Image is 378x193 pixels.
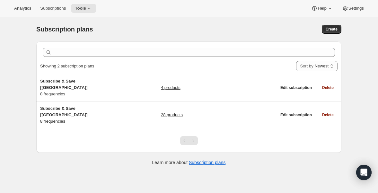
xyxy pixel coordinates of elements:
[40,105,120,125] div: 8 frequencies
[338,4,368,13] button: Settings
[40,79,88,90] span: Subscribe & Save [[GEOGRAPHIC_DATA]]
[318,6,326,11] span: Help
[280,85,312,90] span: Edit subscription
[40,6,66,11] span: Subscriptions
[40,78,120,97] div: 8 frequencies
[277,83,316,92] button: Edit subscription
[189,160,225,165] a: Subscription plans
[10,4,35,13] button: Analytics
[280,112,312,118] span: Edit subscription
[322,25,341,34] button: Create
[318,110,338,119] button: Delete
[326,27,338,32] span: Create
[152,159,226,166] p: Learn more about
[40,106,88,117] span: Subscribe & Save [[GEOGRAPHIC_DATA]]
[161,84,180,91] a: 4 products
[277,110,316,119] button: Edit subscription
[348,6,364,11] span: Settings
[161,112,183,118] a: 28 products
[36,4,70,13] button: Subscriptions
[318,83,338,92] button: Delete
[322,85,334,90] span: Delete
[356,165,372,180] div: Open Intercom Messenger
[71,4,96,13] button: Tools
[307,4,337,13] button: Help
[40,64,94,68] span: Showing 2 subscription plans
[322,112,334,118] span: Delete
[75,6,86,11] span: Tools
[36,26,93,33] span: Subscription plans
[180,136,198,145] nav: Pagination
[14,6,31,11] span: Analytics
